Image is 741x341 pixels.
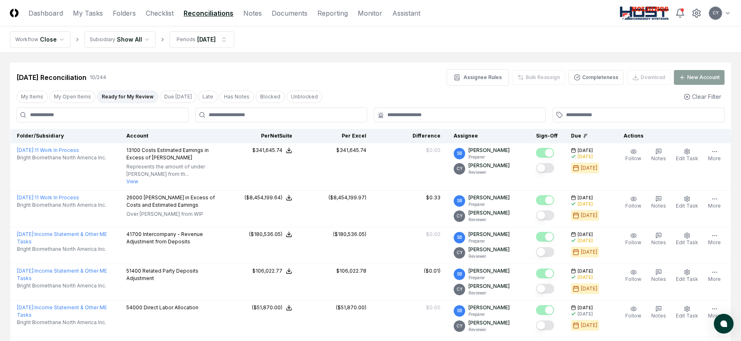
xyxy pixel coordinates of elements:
[90,74,106,81] div: 10 / 244
[457,234,462,241] span: SB
[225,129,299,143] th: Per NetSuite
[468,162,510,169] p: [PERSON_NAME]
[252,304,292,311] button: ($51,870.00)
[17,231,35,237] span: [DATE] :
[73,8,103,18] a: My Tasks
[468,319,510,327] p: [PERSON_NAME]
[569,70,624,85] button: Completeness
[126,163,218,178] p: Represents the amount of under [PERSON_NAME] from th...
[468,147,510,154] p: [PERSON_NAME]
[49,91,96,103] button: My Open Items
[468,290,510,296] p: Reviewer
[249,231,282,238] div: ($180,536.05)
[706,194,722,211] button: More
[625,313,641,319] span: Follow
[625,155,641,161] span: Follow
[177,36,196,43] div: Periods
[198,91,218,103] button: Late
[578,154,593,160] div: [DATE]
[252,304,282,311] div: ($51,870.00)
[706,267,722,285] button: More
[243,8,262,18] a: Notes
[426,231,440,238] div: $0.00
[578,274,593,280] div: [DATE]
[468,275,510,281] p: Preparer
[126,231,142,237] span: 41700
[336,267,366,275] div: $106,022.78
[536,148,554,158] button: Mark complete
[10,31,234,48] nav: breadcrumb
[333,231,366,238] div: ($180,536.05)
[126,268,141,274] span: 51400
[10,9,19,17] img: Logo
[581,164,597,172] div: [DATE]
[126,147,209,161] span: Costs Estimated Earnings in Excess of [PERSON_NAME]
[624,147,643,164] button: Follow
[676,155,698,161] span: Edit Task
[17,231,107,245] a: [DATE]:Income Statement & Other ME Tasks
[674,194,700,211] button: Edit Task
[571,132,604,140] div: Due
[468,267,510,275] p: [PERSON_NAME]
[126,304,142,311] span: 54000
[674,147,700,164] button: Edit Task
[10,129,120,143] th: Folder/Subsidiary
[17,268,107,281] a: [DATE]:Income Statement & Other ME Tasks
[468,231,510,238] p: [PERSON_NAME]
[17,268,35,274] span: [DATE] :
[28,8,63,18] a: Dashboard
[578,311,593,317] div: [DATE]
[113,8,136,18] a: Folders
[358,8,382,18] a: Monitor
[16,91,48,103] button: My Items
[536,269,554,278] button: Mark complete
[457,286,463,292] span: CY
[126,210,218,218] p: Over [PERSON_NAME] from WIP
[651,276,666,282] span: Notes
[126,147,140,153] span: 13100
[578,147,593,154] span: [DATE]
[17,194,35,201] span: [DATE] :
[457,271,462,277] span: SB
[426,304,440,311] div: $0.00
[249,231,292,238] button: ($180,536.05)
[373,129,447,143] th: Difference
[126,231,203,245] span: Intercompany - Revenue Adjustment from Deposits
[676,276,698,282] span: Edit Task
[126,268,198,281] span: Related Party Deposits Adjustment
[457,166,463,172] span: CY
[674,304,700,321] button: Edit Task
[197,35,216,44] div: [DATE]
[336,147,366,154] div: $341,645.74
[447,129,529,143] th: Assignee
[126,194,142,201] span: 26000
[625,276,641,282] span: Follow
[287,91,322,103] button: Unblocked
[329,194,366,201] div: ($8,454,199.97)
[457,198,462,204] span: SB
[625,203,641,209] span: Follow
[16,72,86,82] div: [DATE] Reconciliation
[17,304,35,311] span: [DATE] :
[536,232,554,242] button: Mark complete
[578,231,593,238] span: [DATE]
[536,247,554,257] button: Mark complete
[468,154,510,160] p: Preparer
[578,305,593,311] span: [DATE]
[706,304,722,321] button: More
[651,203,666,209] span: Notes
[578,201,593,207] div: [DATE]
[457,250,463,256] span: CY
[146,8,174,18] a: Checklist
[468,169,510,175] p: Reviewer
[676,203,698,209] span: Edit Task
[674,231,700,248] button: Edit Task
[581,322,597,329] div: [DATE]
[457,150,462,156] span: SB
[706,147,722,164] button: More
[713,10,719,16] span: CY
[536,320,554,330] button: Mark complete
[447,69,509,86] button: Assignee Rules
[17,194,79,201] a: [DATE]:11 Work In Process
[252,147,292,154] button: $341,645.74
